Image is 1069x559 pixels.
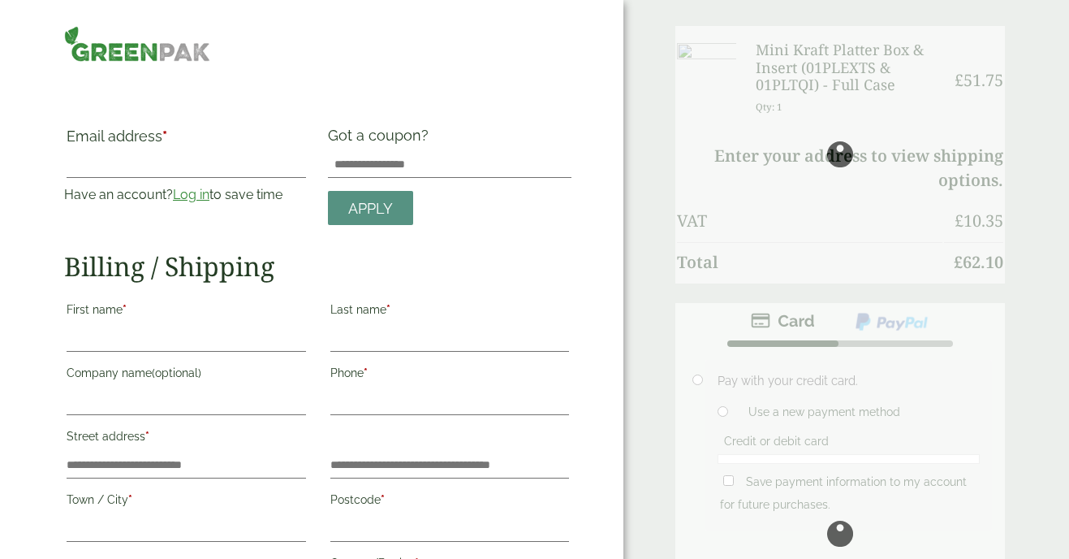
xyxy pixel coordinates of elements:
[381,493,385,506] abbr: required
[67,298,306,326] label: First name
[64,185,308,205] p: Have an account? to save time
[330,362,570,389] label: Phone
[386,303,390,316] abbr: required
[152,366,201,379] span: (optional)
[328,191,413,226] a: Apply
[173,187,209,202] a: Log in
[162,128,167,145] abbr: required
[364,366,368,379] abbr: required
[64,26,210,62] img: GreenPak Supplies
[67,425,306,453] label: Street address
[67,488,306,516] label: Town / City
[128,493,132,506] abbr: required
[330,298,570,326] label: Last name
[64,251,571,282] h2: Billing / Shipping
[348,200,393,218] span: Apply
[123,303,127,316] abbr: required
[328,127,435,152] label: Got a coupon?
[145,430,149,443] abbr: required
[67,362,306,389] label: Company name
[330,488,570,516] label: Postcode
[67,129,306,152] label: Email address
